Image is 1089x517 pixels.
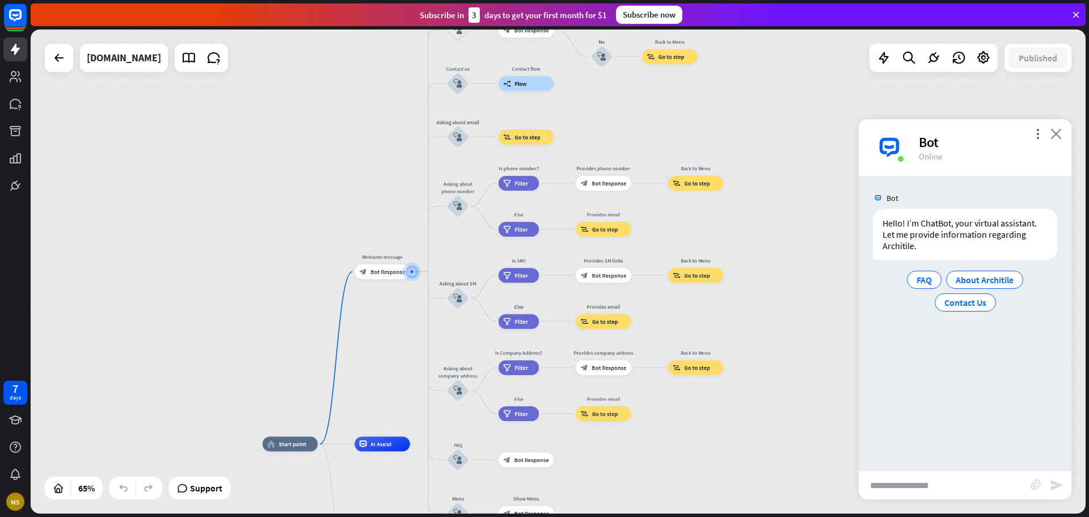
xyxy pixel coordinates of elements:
[919,133,1058,151] div: Bot
[12,384,18,394] div: 7
[1032,128,1043,139] i: more_vert
[581,410,589,417] i: block_goto
[453,386,462,395] i: block_user_input
[684,272,710,279] span: Go to step
[571,211,637,218] div: Provides email
[9,5,43,39] button: Open LiveChat chat widget
[503,410,511,417] i: filter
[493,495,559,502] div: Show Menu
[592,410,618,417] span: Go to step
[278,440,306,448] span: Start point
[10,394,21,402] div: days
[468,7,480,23] div: 3
[503,26,510,33] i: block_bot_response
[453,132,462,141] i: block_user_input
[514,225,527,233] span: Filter
[919,151,1058,162] div: Online
[571,303,637,310] div: Provides email
[493,65,559,73] div: Contact flow
[944,297,986,308] span: Contact Us
[514,80,526,87] span: Flow
[436,119,480,126] div: Asking about email
[592,364,626,371] span: Bot Response
[580,38,624,45] div: No
[453,201,462,211] i: block_user_input
[592,225,618,233] span: Go to step
[453,26,462,35] i: block_user_input
[1050,478,1063,492] i: send
[436,495,480,502] div: Menu
[581,272,588,279] i: block_bot_response
[571,257,637,264] div: Provides SM links
[503,364,511,371] i: filter
[581,364,588,371] i: block_bot_response
[503,80,511,87] i: builder_tree
[673,179,681,187] i: block_goto
[662,349,729,356] div: Back to Menu
[956,274,1014,285] span: About Architile
[503,133,511,141] i: block_goto
[673,364,681,371] i: block_goto
[659,53,685,60] span: Go to step
[493,165,544,172] div: Is phone number?
[87,44,161,72] div: archi-tile.co.uk
[503,510,510,517] i: block_bot_response
[662,165,729,172] div: Back to Menu
[684,179,710,187] span: Go to step
[873,209,1057,260] div: Hello! I’m ChatBot, your virtual assistant. Let me provide information regarding Architile.
[1031,479,1042,490] i: block_attachment
[647,53,655,60] i: block_goto
[6,493,24,511] div: MS
[503,179,511,187] i: filter
[493,349,544,356] div: is Company Address?
[571,349,637,356] div: Provides company address
[503,318,511,325] i: filter
[581,179,588,187] i: block_bot_response
[673,272,681,279] i: block_goto
[514,410,527,417] span: Filter
[571,165,637,172] div: Provides phone number
[436,442,480,449] div: FAQ
[453,455,462,464] i: block_user_input
[493,303,544,310] div: Else
[662,257,729,264] div: Back to Menu
[571,395,637,402] div: Provides email
[453,294,462,303] i: block_user_input
[493,257,544,264] div: is SM?
[436,65,480,73] div: Contact us
[503,225,511,233] i: filter
[360,268,367,275] i: block_bot_response
[917,274,932,285] span: FAQ
[514,364,527,371] span: Filter
[370,440,391,448] span: AI Assist
[887,193,898,203] span: Bot
[3,381,27,405] a: 7 days
[514,179,527,187] span: Filter
[514,510,549,517] span: Bot Response
[1008,48,1067,68] button: Published
[684,364,710,371] span: Go to step
[190,479,222,497] span: Support
[503,272,511,279] i: filter
[514,456,549,464] span: Bot Response
[514,133,541,141] span: Go to step
[637,38,703,45] div: Back to Menu
[616,6,682,24] div: Subscribe now
[436,280,480,287] div: Asking about SM
[267,440,275,448] i: home_2
[436,180,480,195] div: Asking about phone number
[592,318,618,325] span: Go to step
[514,26,549,33] span: Bot Response
[592,272,626,279] span: Bot Response
[514,272,527,279] span: Filter
[581,225,589,233] i: block_goto
[453,79,462,88] i: block_user_input
[592,179,626,187] span: Bot Response
[75,479,98,497] div: 65%
[581,318,589,325] i: block_goto
[349,253,416,260] div: Welcome message
[493,395,544,402] div: Else
[420,7,607,23] div: Subscribe in days to get your first month for $1
[436,365,480,380] div: Asking about company address
[493,211,544,218] div: Else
